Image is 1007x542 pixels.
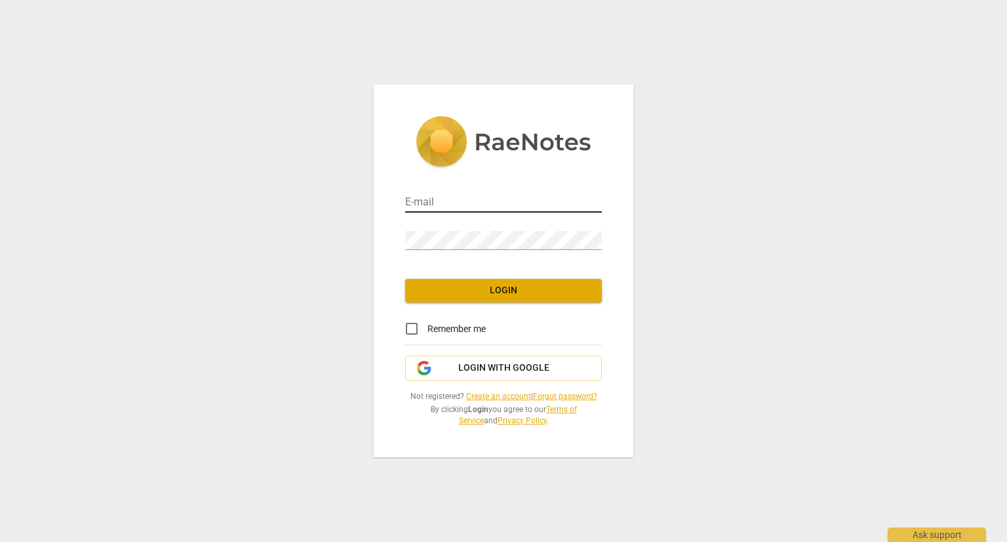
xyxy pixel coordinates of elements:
span: Remember me [427,322,486,336]
span: Login [416,284,591,297]
button: Login with Google [405,356,602,381]
span: Login with Google [458,362,549,375]
a: Forgot password? [533,392,597,401]
button: Login [405,279,602,302]
span: By clicking you agree to our and . [405,404,602,426]
div: Ask support [888,528,986,542]
b: Login [468,405,488,414]
a: Create an account [466,392,531,401]
span: Not registered? | [405,391,602,402]
a: Terms of Service [459,405,577,425]
a: Privacy Policy [498,416,547,425]
img: 5ac2273c67554f335776073100b6d88f.svg [416,116,591,170]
